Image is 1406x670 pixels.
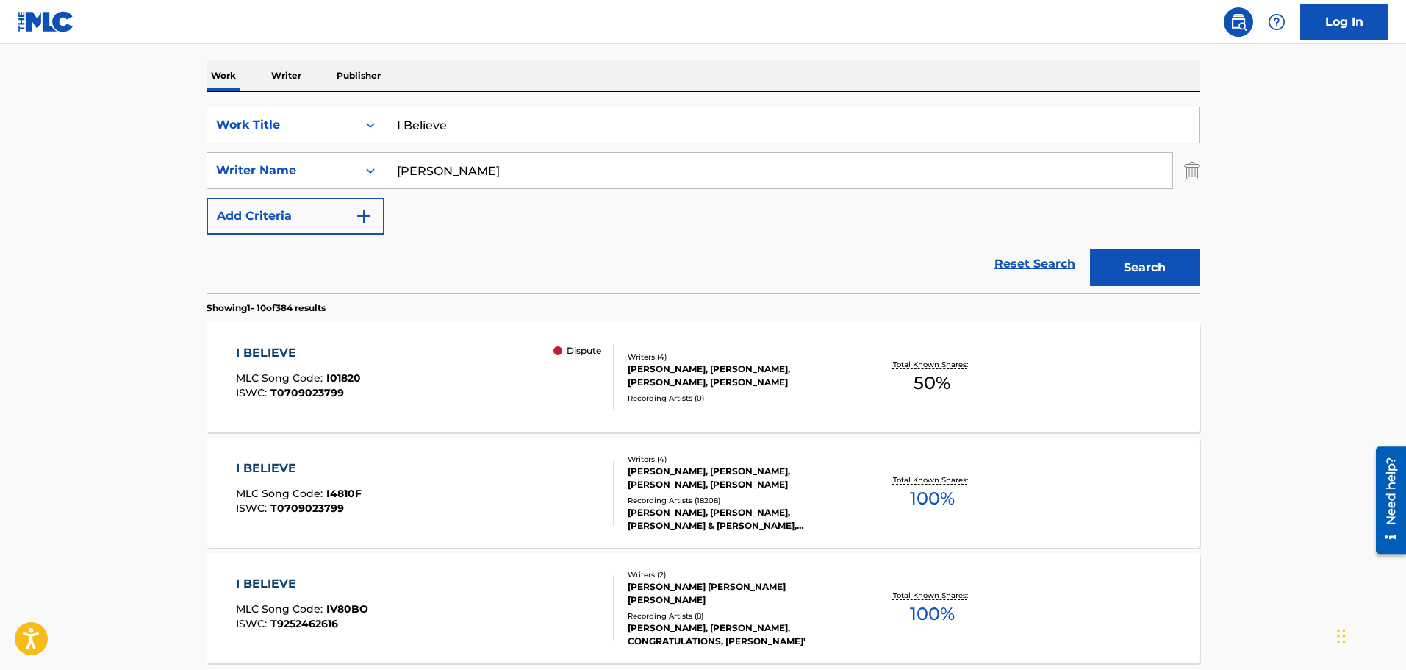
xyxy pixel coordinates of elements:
[332,60,385,91] p: Publisher
[628,363,850,389] div: [PERSON_NAME], [PERSON_NAME], [PERSON_NAME], [PERSON_NAME]
[1337,614,1346,658] div: Drag
[326,371,361,385] span: I01820
[216,162,348,179] div: Writer Name
[628,393,850,404] div: Recording Artists ( 0 )
[1300,4,1388,40] a: Log In
[628,454,850,465] div: Writers ( 4 )
[1090,249,1200,286] button: Search
[628,495,850,506] div: Recording Artists ( 18208 )
[1268,13,1285,31] img: help
[216,116,348,134] div: Work Title
[207,553,1200,663] a: I BELIEVEMLC Song Code:IV80BOISWC:T9252462616Writers (2)[PERSON_NAME] [PERSON_NAME] [PERSON_NAME]...
[628,569,850,580] div: Writers ( 2 )
[236,502,270,515] span: ISWC :
[236,386,270,399] span: ISWC :
[910,601,955,627] span: 100 %
[207,107,1200,293] form: Search Form
[1184,152,1200,189] img: Delete Criterion
[207,198,384,235] button: Add Criteria
[628,352,850,363] div: Writers ( 4 )
[567,344,601,357] p: Dispute
[236,371,326,385] span: MLC Song Code :
[326,487,362,500] span: I4810F
[270,386,344,399] span: T0709023799
[270,617,338,630] span: T9252462616
[914,370,950,396] span: 50 %
[207,438,1200,548] a: I BELIEVEMLC Song Code:I4810FISWC:T0709023799Writers (4)[PERSON_NAME], [PERSON_NAME], [PERSON_NAM...
[207,322,1200,432] a: I BELIEVEMLC Song Code:I01820ISWC:T0709023799 DisputeWriters (4)[PERSON_NAME], [PERSON_NAME], [PE...
[628,465,850,491] div: [PERSON_NAME], [PERSON_NAME], [PERSON_NAME], [PERSON_NAME]
[207,302,326,315] p: Showing 1 - 10 of 384 results
[893,590,972,601] p: Total Known Shares:
[1230,13,1247,31] img: search
[910,485,955,512] span: 100 %
[987,248,1083,280] a: Reset Search
[628,621,850,648] div: [PERSON_NAME], [PERSON_NAME], CONGRATULATIONS, [PERSON_NAME]'
[355,207,373,225] img: 9d2ae6d4665cec9f34b9.svg
[236,460,362,477] div: I BELIEVE
[18,11,74,32] img: MLC Logo
[326,602,368,616] span: IV80BO
[267,60,306,91] p: Writer
[236,602,326,616] span: MLC Song Code :
[207,60,240,91] p: Work
[628,580,850,607] div: [PERSON_NAME] [PERSON_NAME] [PERSON_NAME]
[1262,7,1291,37] div: Help
[236,617,270,630] span: ISWC :
[893,359,972,370] p: Total Known Shares:
[893,474,972,485] p: Total Known Shares:
[628,506,850,532] div: [PERSON_NAME], [PERSON_NAME], [PERSON_NAME] & [PERSON_NAME], [PERSON_NAME], [PERSON_NAME], FOLDER...
[1333,599,1406,670] iframe: Chat Widget
[270,502,344,515] span: T0709023799
[236,487,326,500] span: MLC Song Code :
[1224,7,1253,37] a: Public Search
[236,575,368,593] div: I BELIEVE
[628,610,850,621] div: Recording Artists ( 8 )
[236,344,361,362] div: I BELIEVE
[1365,441,1406,559] iframe: Resource Center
